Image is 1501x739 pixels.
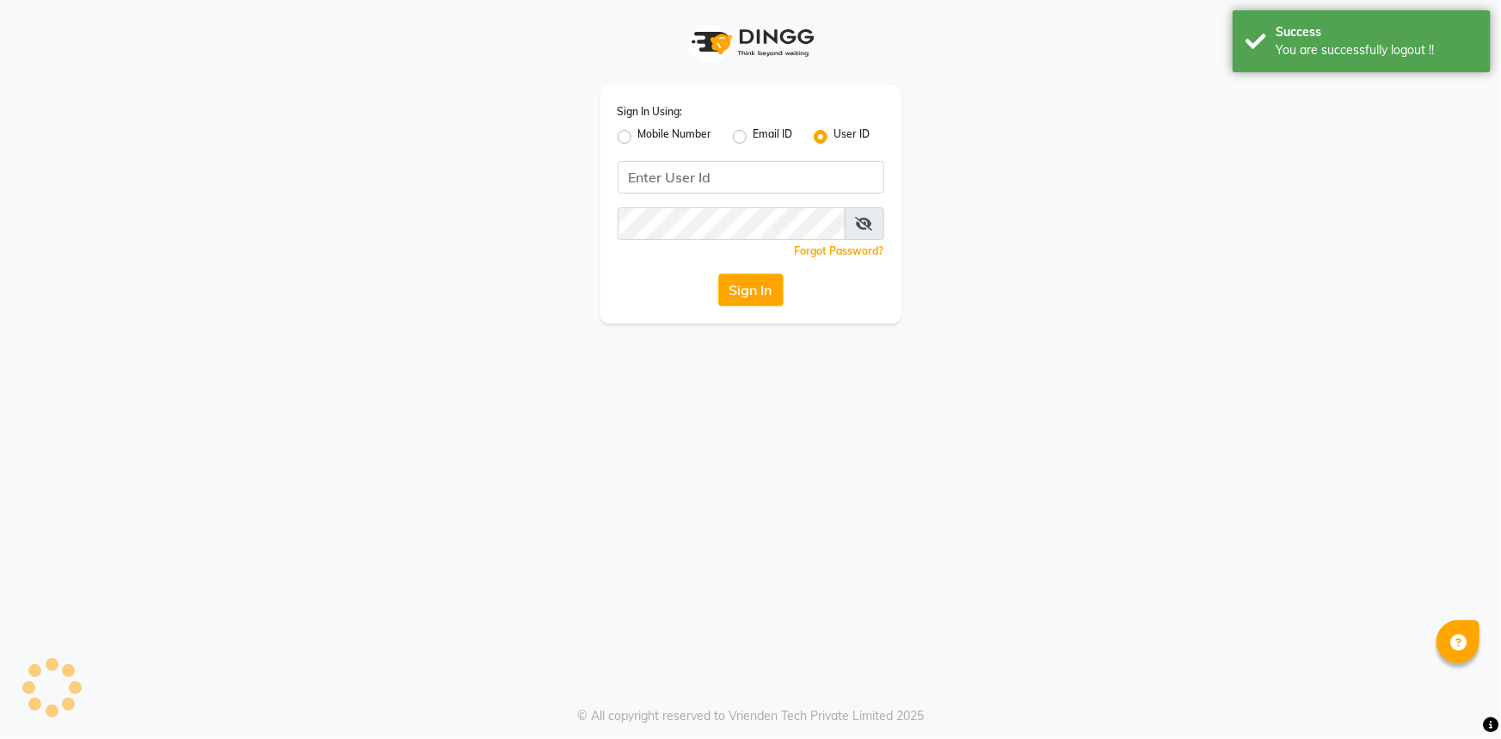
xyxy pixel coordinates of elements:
input: Username [618,207,846,240]
label: Email ID [754,126,793,147]
a: Forgot Password? [795,244,884,257]
img: logo1.svg [682,17,820,68]
input: Username [618,161,884,194]
div: You are successfully logout !! [1276,41,1478,59]
button: Sign In [718,274,784,306]
label: Mobile Number [638,126,712,147]
label: Sign In Using: [618,104,683,120]
div: Success [1276,23,1478,41]
label: User ID [834,126,870,147]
